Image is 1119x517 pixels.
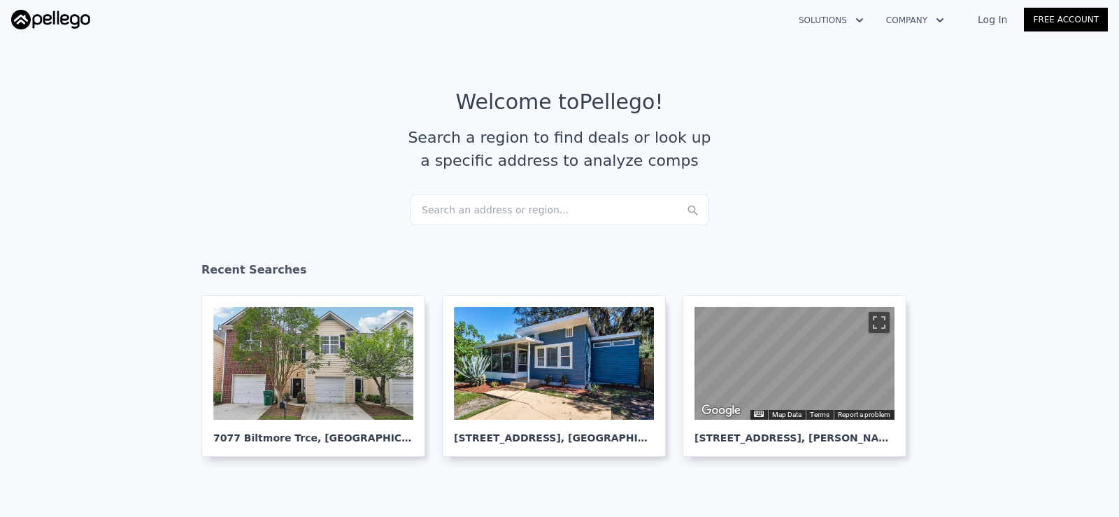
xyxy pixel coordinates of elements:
[410,194,709,225] div: Search an address or region...
[403,126,716,172] div: Search a region to find deals or look up a specific address to analyze comps
[787,8,875,33] button: Solutions
[838,411,890,418] a: Report a problem
[201,250,918,295] div: Recent Searches
[694,420,895,445] div: [STREET_ADDRESS] , [PERSON_NAME][GEOGRAPHIC_DATA]
[869,312,890,333] button: Toggle fullscreen view
[442,295,677,457] a: [STREET_ADDRESS], [GEOGRAPHIC_DATA]
[698,402,744,420] img: Google
[694,307,895,420] div: Street View
[754,411,764,417] button: Keyboard shortcuts
[454,420,654,445] div: [STREET_ADDRESS] , [GEOGRAPHIC_DATA]
[961,13,1024,27] a: Log In
[456,90,664,115] div: Welcome to Pellego !
[694,307,895,420] div: Map
[11,10,90,29] img: Pellego
[683,295,918,457] a: Map [STREET_ADDRESS], [PERSON_NAME][GEOGRAPHIC_DATA]
[698,402,744,420] a: Open this area in Google Maps (opens a new window)
[772,410,801,420] button: Map Data
[810,411,829,418] a: Terms
[213,420,413,445] div: 7077 Biltmore Trce , [GEOGRAPHIC_DATA]
[1024,8,1108,31] a: Free Account
[201,295,436,457] a: 7077 Biltmore Trce, [GEOGRAPHIC_DATA]
[875,8,955,33] button: Company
